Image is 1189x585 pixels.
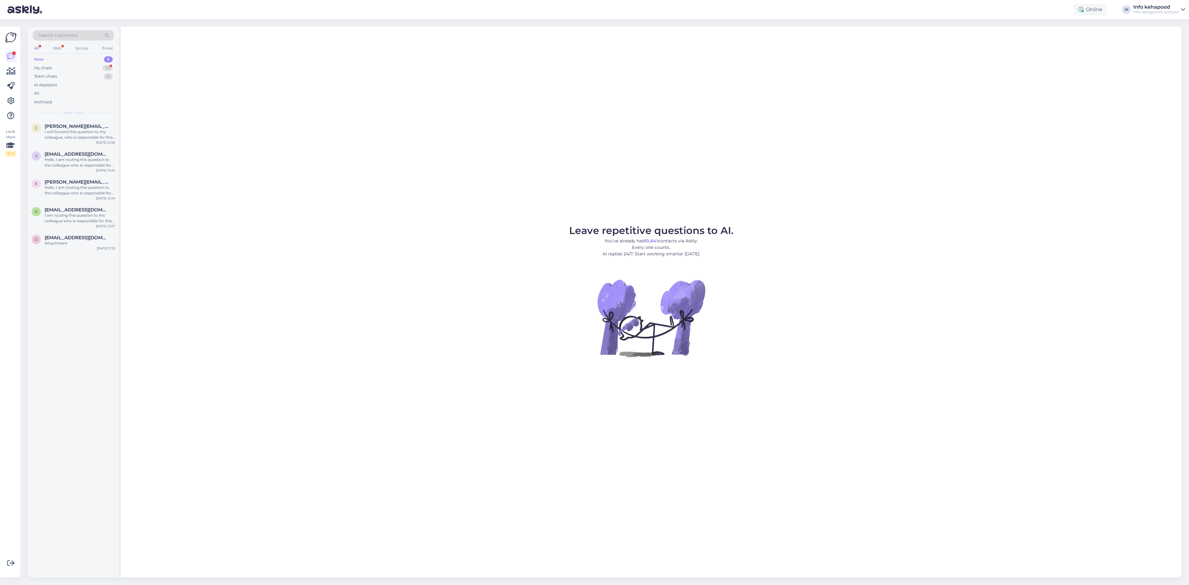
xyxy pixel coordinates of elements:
[52,44,63,52] div: Web
[63,110,83,115] span: New chats
[45,235,109,240] span: dourou.xristina@yahoo.gr
[45,213,115,224] div: I am routing this question to the colleague who is responsible for this topic. The reply might ta...
[35,181,37,186] span: e
[5,32,17,43] img: Askly Logo
[34,90,39,97] div: All
[34,99,52,105] div: Archived
[33,44,40,52] div: All
[1122,5,1131,14] div: IK
[45,185,115,196] div: Hello, I am routing this question to the colleague who is responsible for this topic. The reply m...
[1074,4,1107,15] div: Online
[34,73,57,80] div: Team chats
[645,238,658,244] b: 10,641
[45,151,109,157] span: Signe.orav@gmail.com
[595,262,707,374] img: No Chat active
[96,196,115,201] div: [DATE] 12:45
[96,168,115,173] div: [DATE] 13:43
[96,224,115,228] div: [DATE] 12:07
[1133,5,1178,10] div: Info kehapood
[101,44,114,52] div: Email
[96,140,115,145] div: [DATE] 21:30
[569,224,734,236] span: Leave repetitive questions to AI.
[5,129,16,157] div: Look Here
[34,56,44,63] div: New
[35,237,38,242] span: d
[45,179,109,185] span: evely.maasi@mail.ee
[35,126,37,130] span: j
[569,238,734,257] p: You’ve already had contacts via Askly. Every one counts. AI replies 24/7. Start working smarter [...
[45,123,109,129] span: jana.merimaa@gmail.com
[1133,10,1178,15] div: Info kehapood's website
[38,32,78,39] span: Search customers
[74,44,89,52] div: Socials
[103,65,113,71] div: 13
[97,246,115,251] div: [DATE] 17:15
[104,56,113,63] div: 5
[34,82,57,88] div: AI Assistant
[1133,5,1185,15] a: Info kehapoodInfo kehapood's website
[45,157,115,168] div: Hello, I am routing this question to the colleague who is responsible for this topic. The reply m...
[35,154,37,158] span: S
[45,207,109,213] span: kaarel@muvor.ee
[34,65,52,71] div: My chats
[45,129,115,140] div: I will forward this question to my colleague, who is responsible for this. The reply will be here...
[104,73,113,80] div: 0
[5,151,16,157] div: 2 / 3
[35,209,38,214] span: k
[45,240,115,246] div: Attachment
